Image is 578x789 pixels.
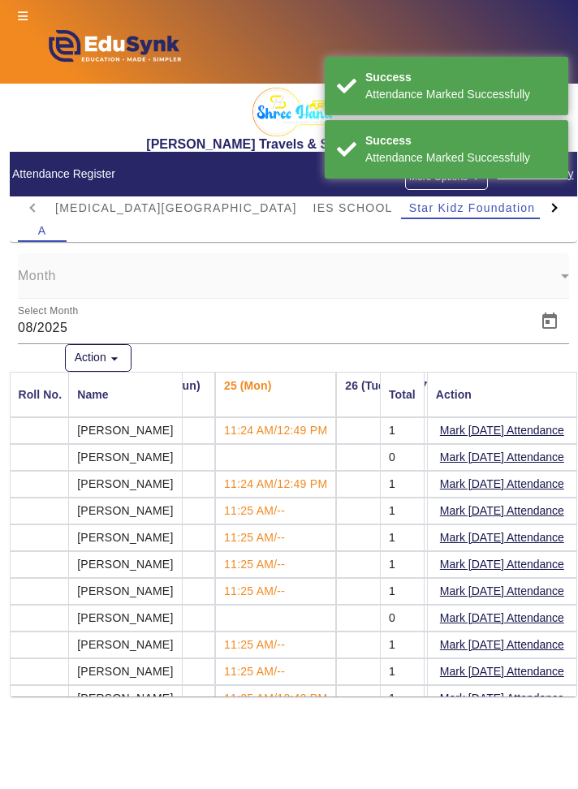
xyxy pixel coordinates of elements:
[380,605,425,632] mat-cell: 0
[215,417,336,444] td: 11:24 AM/12:49 PM
[215,498,336,524] td: 11:25 AM/--
[380,372,425,417] mat-header-cell: Total
[215,471,336,498] td: 11:24 AM/12:49 PM
[380,498,425,524] mat-cell: 1
[438,635,566,655] button: Mark [DATE] Attendance
[380,417,425,444] mat-cell: 1
[38,225,47,236] span: A
[215,685,336,712] td: 11:25 AM/12:42 PM
[68,417,182,444] mat-cell: [PERSON_NAME]
[215,658,336,685] td: 11:25 AM/--
[215,372,336,417] th: 25 (Mon)
[380,632,425,658] mat-cell: 1
[68,658,182,685] mat-cell: [PERSON_NAME]
[252,88,334,136] img: 2bec4155-9170-49cd-8f97-544ef27826c4
[438,420,566,441] button: Mark [DATE] Attendance
[365,149,556,166] div: Attendance Marked Successfully
[380,444,425,471] mat-cell: 0
[438,528,566,548] button: Mark [DATE] Attendance
[68,372,182,417] mat-header-cell: Name
[313,202,393,213] span: IES SCHOOL
[438,688,566,709] button: Mark [DATE] Attendance
[215,524,336,551] td: 11:25 AM/--
[215,632,336,658] td: 11:25 AM/--
[365,86,556,103] div: Attendance Marked Successfully
[68,632,182,658] mat-cell: [PERSON_NAME]
[68,444,182,471] mat-cell: [PERSON_NAME]
[365,69,556,86] div: Success
[438,501,566,521] button: Mark [DATE] Attendance
[380,524,425,551] mat-cell: 1
[380,685,425,712] mat-cell: 1
[65,344,132,372] button: Action
[106,351,123,367] mat-icon: arrow_drop_down
[380,658,425,685] mat-cell: 1
[68,685,182,712] mat-cell: [PERSON_NAME]
[18,25,209,75] img: edusynk-logo.png
[18,306,79,317] mat-label: Select Month
[68,551,182,578] mat-cell: [PERSON_NAME]
[530,302,569,341] button: Open calendar
[438,554,566,575] button: Mark [DATE] Attendance
[438,581,566,601] button: Mark [DATE] Attendance
[68,578,182,605] mat-cell: [PERSON_NAME]
[10,372,71,417] mat-header-cell: Roll No.
[380,551,425,578] mat-cell: 1
[438,662,566,682] button: Mark [DATE] Attendance
[438,447,566,468] button: Mark [DATE] Attendance
[380,471,425,498] mat-cell: 1
[68,498,182,524] mat-cell: [PERSON_NAME]
[438,608,566,628] button: Mark [DATE] Attendance
[68,605,182,632] mat-cell: [PERSON_NAME]
[68,524,182,551] mat-cell: [PERSON_NAME]
[380,578,425,605] mat-cell: 1
[427,372,577,417] mat-header-cell: Action
[10,152,578,196] mat-card-header: Attendance Register
[215,551,336,578] td: 11:25 AM/--
[68,471,182,498] mat-cell: [PERSON_NAME]
[365,132,556,149] div: Success
[10,136,578,152] h2: [PERSON_NAME] Travels & School Van Service
[55,202,297,213] span: [MEDICAL_DATA][GEOGRAPHIC_DATA]
[438,474,566,494] button: Mark [DATE] Attendance
[336,372,405,417] th: 26 (Tue)
[215,578,336,605] td: 11:25 AM/--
